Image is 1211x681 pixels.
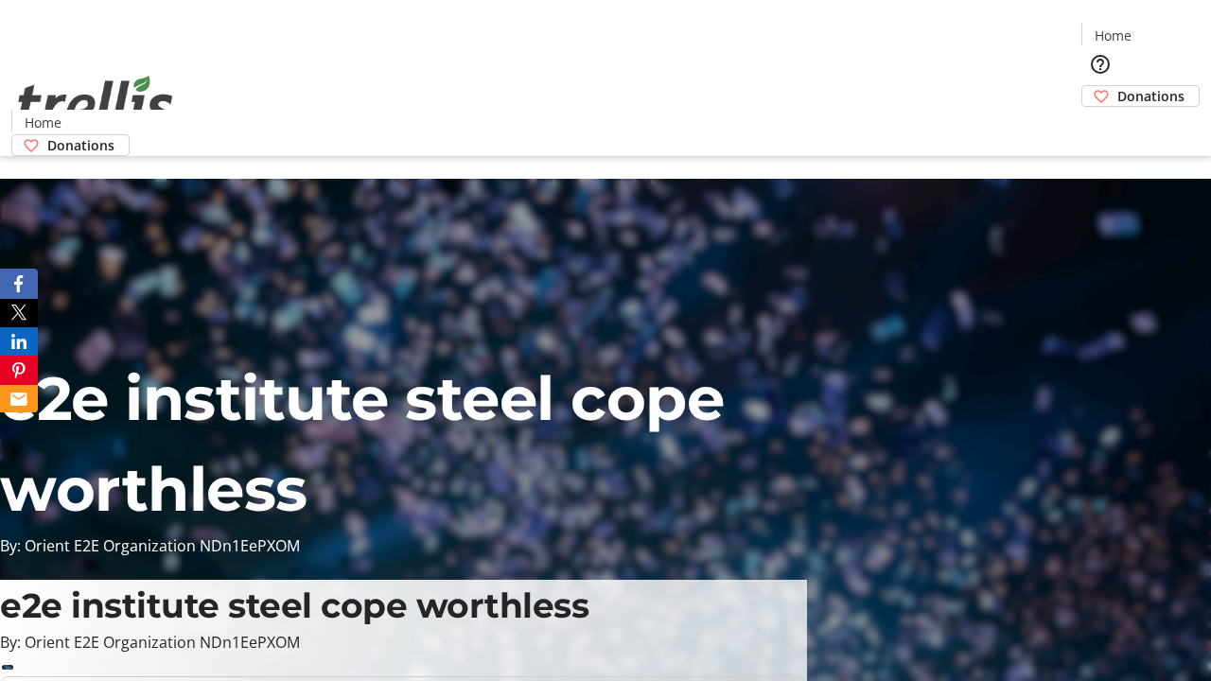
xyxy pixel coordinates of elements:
img: Orient E2E Organization NDn1EePXOM's Logo [11,55,180,149]
a: Home [12,113,73,132]
a: Home [1082,26,1143,45]
span: Donations [47,135,114,155]
span: Donations [1117,86,1185,106]
a: Donations [1081,85,1200,107]
button: Help [1081,45,1119,83]
a: Donations [11,134,130,156]
span: Home [25,113,61,132]
span: Home [1095,26,1132,45]
button: Cart [1081,107,1119,145]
